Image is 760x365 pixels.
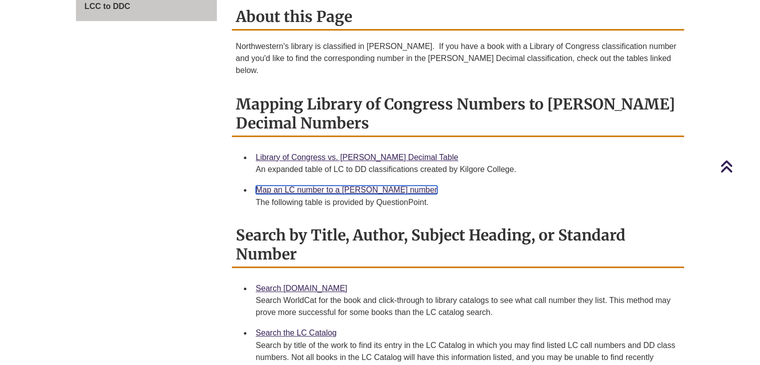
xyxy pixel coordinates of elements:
h2: About this Page [232,4,684,30]
a: Back to Top [720,159,758,173]
p: Northwestern's library is classified in [PERSON_NAME]. If you have a book with a Library of Congr... [236,40,680,76]
div: Search WorldCat for the book and click-through to library catalogs to see what call number they l... [256,294,676,318]
a: Map an LC number to a [PERSON_NAME] number [256,185,437,194]
h2: Search by Title, Author, Subject Heading, or Standard Number [232,222,684,268]
div: An expanded table of LC to DD classifications created by Kilgore College. [256,163,676,175]
a: Search [DOMAIN_NAME] [256,284,347,292]
div: The following table is provided by QuestionPoint. [256,196,676,208]
a: Library of Congress vs. [PERSON_NAME] Decimal Table [256,153,458,161]
h2: Mapping Library of Congress Numbers to [PERSON_NAME] Decimal Numbers [232,91,684,137]
a: Search the LC Catalog [256,328,337,337]
span: LCC to DDC [84,2,130,10]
